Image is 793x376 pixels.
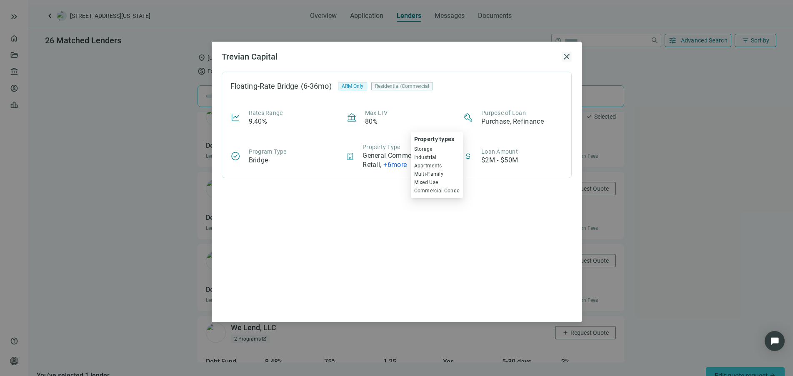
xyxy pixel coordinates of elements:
[481,117,544,126] article: Purchase, Refinance
[414,178,460,187] span: Mixed Use
[481,110,526,116] span: Purpose of Loan
[222,52,558,62] h2: Trevian Capital
[371,82,433,90] div: Residential/Commercial
[249,156,268,165] article: Bridge
[414,153,460,162] span: Industrial
[414,170,460,178] span: Multi-Family
[363,152,426,169] span: General Commercial, Retail ,
[249,110,283,116] span: Rates Range
[230,82,299,90] div: Floating-Rate Bridge
[481,148,518,155] span: Loan Amount
[299,80,338,92] div: (6-36mo)
[481,156,518,165] article: $2M - $50M
[414,162,460,170] span: Apartments
[562,52,572,62] button: close
[414,187,460,195] span: Commercial Condo
[363,144,400,150] span: Property Type
[249,117,268,126] article: 9.40%
[383,161,407,169] span: + 6 more
[249,148,287,155] span: Program Type
[365,117,378,126] article: 80%
[765,331,785,351] div: Open Intercom Messenger
[365,110,388,116] span: Max LTV
[342,82,363,90] span: ARM Only
[414,135,460,143] div: Property types
[414,145,460,153] span: Storage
